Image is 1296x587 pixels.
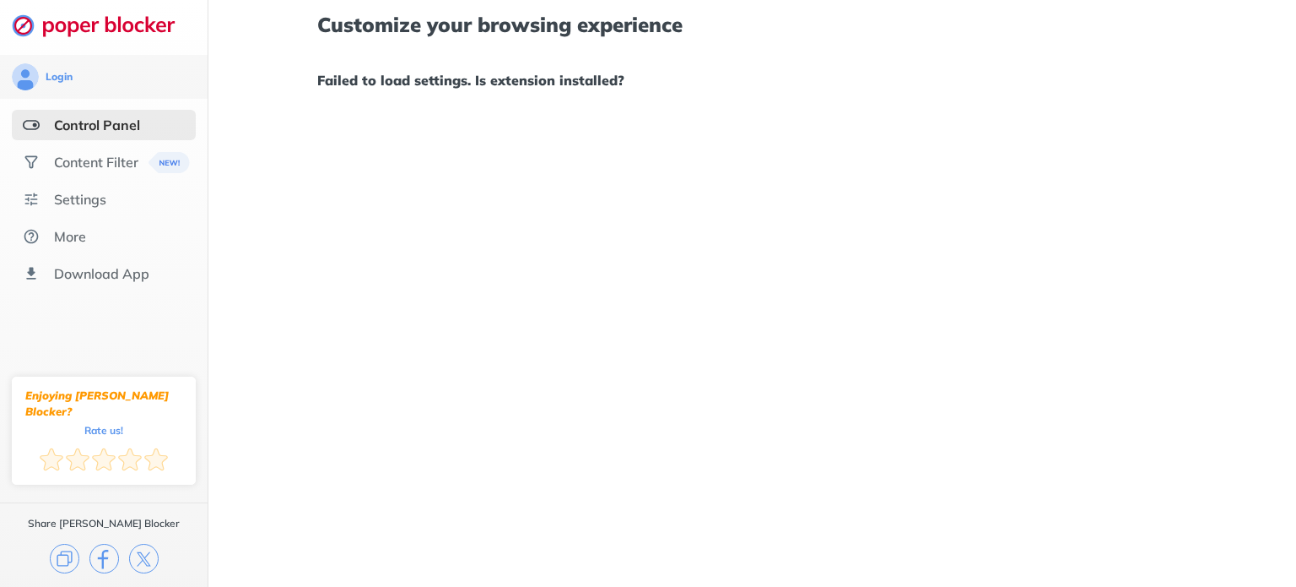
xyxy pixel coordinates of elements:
[143,152,185,173] img: menuBanner.svg
[54,154,138,171] div: Content Filter
[46,70,73,84] div: Login
[23,154,40,171] img: social.svg
[25,388,182,420] div: Enjoying [PERSON_NAME] Blocker?
[54,117,140,133] div: Control Panel
[12,63,39,90] img: avatar.svg
[23,228,40,245] img: about.svg
[23,265,40,282] img: download-app.svg
[54,265,149,282] div: Download App
[23,191,40,208] img: settings.svg
[50,544,79,573] img: copy.svg
[317,69,1187,91] h1: Failed to load settings. Is extension installed?
[317,14,1187,35] h1: Customize your browsing experience
[89,544,119,573] img: facebook.svg
[12,14,193,37] img: logo-webpage.svg
[84,427,123,434] div: Rate us!
[28,517,180,530] div: Share [PERSON_NAME] Blocker
[129,544,159,573] img: x.svg
[54,191,106,208] div: Settings
[23,117,40,133] img: features-selected.svg
[54,228,86,245] div: More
